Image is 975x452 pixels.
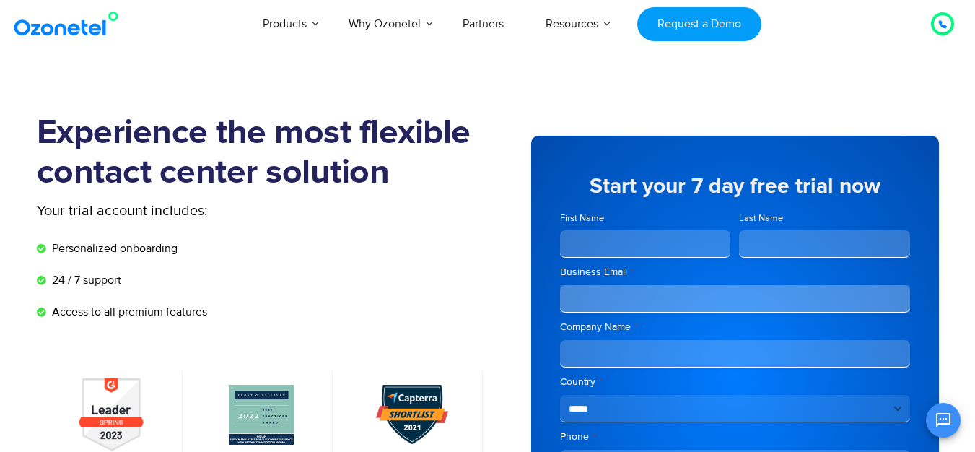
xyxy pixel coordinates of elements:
p: Your trial account includes: [37,200,380,222]
label: Country [560,375,910,389]
label: Last Name [739,212,910,225]
label: Business Email [560,265,910,279]
button: Open chat [926,403,961,438]
span: 24 / 7 support [48,271,121,289]
label: Company Name [560,320,910,334]
h5: Start your 7 day free trial now [560,175,910,197]
label: First Name [560,212,731,225]
span: Access to all premium features [48,303,207,321]
label: Phone [560,430,910,444]
span: Personalized onboarding [48,240,178,257]
h1: Experience the most flexible contact center solution [37,113,488,193]
a: Request a Demo [637,7,761,41]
